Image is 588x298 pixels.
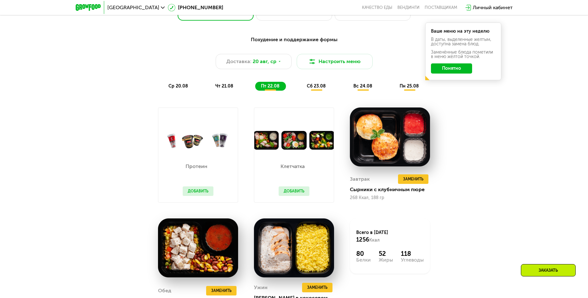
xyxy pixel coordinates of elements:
div: Личный кабинет [473,4,513,11]
a: [PHONE_NUMBER] [168,4,223,11]
p: Клетчатка [279,164,306,169]
div: Заказать [521,264,576,276]
a: Качество еды [362,5,392,10]
span: [GEOGRAPHIC_DATA] [107,5,159,10]
span: Заменить [307,284,327,291]
button: Добавить [183,186,213,196]
div: Сырники с клубничным пюре [350,186,435,193]
div: поставщикам [425,5,457,10]
span: Доставка: [226,58,251,65]
div: 268 Ккал, 188 гр [350,195,430,200]
div: В даты, выделенные желтым, доступна замена блюд. [431,37,496,46]
span: Заменить [211,288,231,294]
span: 20 авг, ср [253,58,276,65]
span: пн 25.08 [400,83,419,89]
div: 80 [356,250,371,257]
button: Настроить меню [297,54,373,69]
div: Жиры [379,257,393,262]
div: Заменённые блюда пометили в меню жёлтой точкой. [431,50,496,59]
button: Добавить [279,186,309,196]
span: чт 21.08 [215,83,233,89]
p: Протеин [183,164,210,169]
a: Вендинги [397,5,420,10]
div: Ужин [254,283,268,292]
div: Всего в [DATE] [356,230,424,243]
span: сб 23.08 [307,83,326,89]
div: 52 [379,250,393,257]
div: Ваше меню на эту неделю [431,29,496,34]
button: Заменить [206,286,237,295]
div: Похудение и поддержание формы [107,36,482,44]
button: Заменить [398,174,428,184]
div: Обед [158,286,171,295]
button: Понятно [431,63,472,74]
span: Заменить [403,176,423,182]
span: вс 24.08 [353,83,372,89]
span: пт 22.08 [261,83,280,89]
div: Углеводы [401,257,424,262]
div: 118 [401,250,424,257]
div: Белки [356,257,371,262]
span: Ккал [369,237,380,243]
span: ср 20.08 [168,83,188,89]
div: Завтрак [350,174,370,184]
button: Заменить [302,283,332,292]
span: 1256 [356,236,369,243]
